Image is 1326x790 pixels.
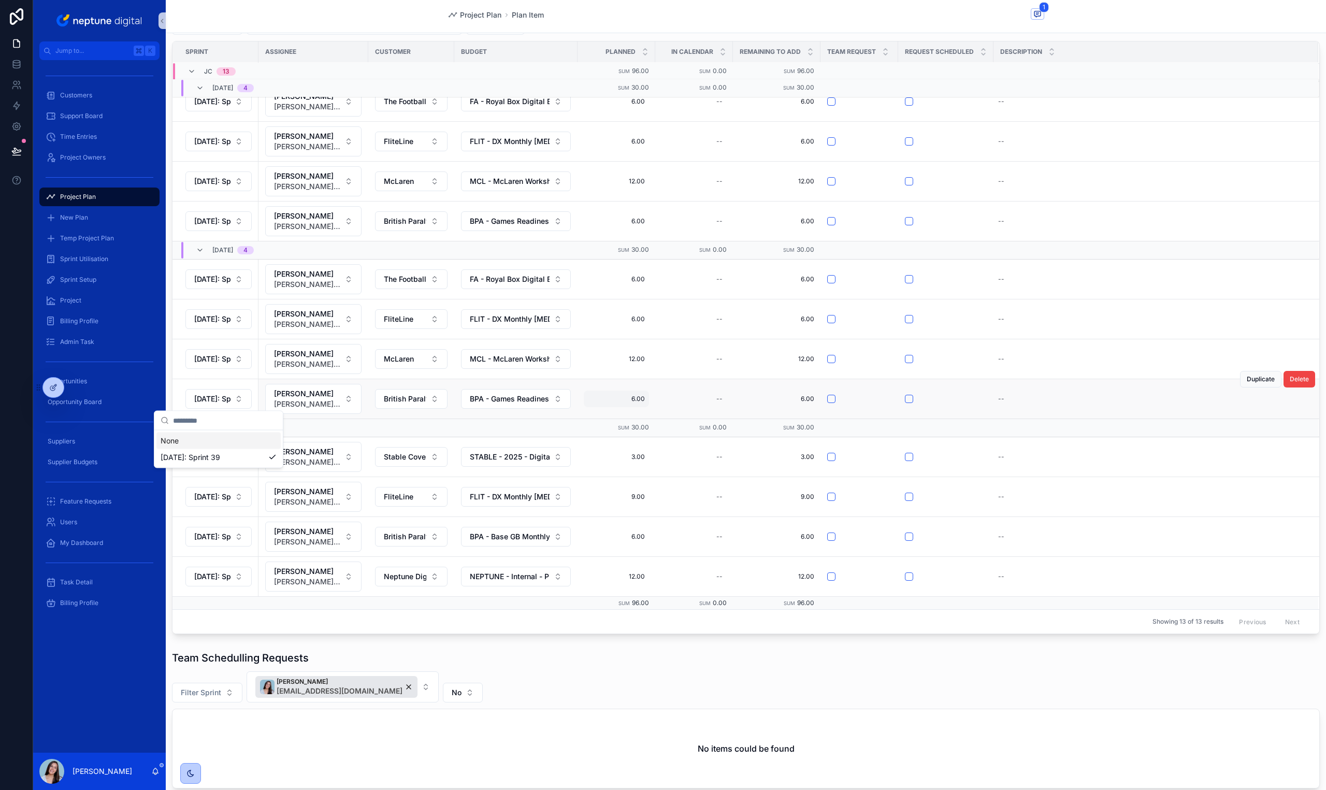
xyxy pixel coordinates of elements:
[584,391,649,407] a: 6.00
[194,492,230,502] span: [DATE]: Sprint 38
[265,441,362,472] a: Select Button
[274,447,340,457] span: [PERSON_NAME]
[584,568,649,585] a: 12.00
[265,126,362,157] a: Select Button
[375,309,448,329] button: Select Button
[194,571,230,582] span: [DATE]: Sprint 38
[60,153,106,162] span: Project Owners
[588,97,645,106] span: 6.00
[716,315,723,323] div: --
[1031,8,1044,21] button: 1
[185,211,252,231] button: Select Button
[716,493,723,501] div: --
[265,126,362,156] button: Select Button
[739,395,814,403] a: 6.00
[374,171,448,192] a: Select Button
[588,137,645,146] span: 6.00
[470,394,550,404] span: BPA - Games Readiness development - Workshop and Exploration
[194,96,230,107] span: [DATE]: Sprint 40
[60,497,111,506] span: Feature Requests
[460,447,571,467] a: Select Button
[588,177,645,185] span: 12.00
[274,141,340,152] span: [PERSON_NAME][EMAIL_ADDRESS][PERSON_NAME][DOMAIN_NAME]
[384,176,414,186] span: McLaren
[470,176,550,186] span: MCL - McLaren Workshop -
[716,217,723,225] div: --
[39,107,160,125] a: Support Board
[384,394,426,404] span: British Paralympic Association
[460,566,571,587] a: Select Button
[39,188,160,206] a: Project Plan
[274,497,340,507] span: [PERSON_NAME][EMAIL_ADDRESS][PERSON_NAME][DOMAIN_NAME]
[274,279,340,290] span: [PERSON_NAME][EMAIL_ADDRESS][PERSON_NAME][DOMAIN_NAME]
[60,317,98,325] span: Billing Profile
[460,486,571,507] a: Select Button
[588,395,645,403] span: 6.00
[661,391,727,407] a: --
[739,533,814,541] a: 6.00
[185,487,252,507] button: Select Button
[384,274,426,284] span: The Football Association Group Limited
[739,137,814,146] a: 6.00
[274,221,340,232] span: [PERSON_NAME][EMAIL_ADDRESS][PERSON_NAME][DOMAIN_NAME]
[461,132,571,151] button: Select Button
[994,213,1306,229] a: --
[588,453,645,461] span: 3.00
[470,274,550,284] span: FA - Royal Box Digital Experience - Development
[60,133,97,141] span: Time Entries
[998,137,1004,146] div: --
[716,533,723,541] div: --
[461,567,571,586] button: Select Button
[375,567,448,586] button: Select Button
[274,566,340,577] span: [PERSON_NAME]
[274,457,340,467] span: [PERSON_NAME][EMAIL_ADDRESS][PERSON_NAME][DOMAIN_NAME]
[460,171,571,192] a: Select Button
[194,216,230,226] span: [DATE]: Sprint 40
[375,389,448,409] button: Select Button
[374,389,448,409] a: Select Button
[460,526,571,547] a: Select Button
[461,211,571,231] button: Select Button
[588,355,645,363] span: 12.00
[661,93,727,110] a: --
[384,96,426,107] span: The Football Association Group Limited
[461,269,571,289] button: Select Button
[274,131,340,141] span: [PERSON_NAME]
[584,489,649,505] a: 9.00
[185,171,252,192] a: Select Button
[265,206,362,236] button: Select Button
[60,338,94,346] span: Admin Task
[146,47,154,55] span: K
[265,481,362,512] a: Select Button
[185,389,252,409] button: Select Button
[460,389,571,409] a: Select Button
[39,333,160,351] a: Admin Task
[716,453,723,461] div: --
[461,389,571,409] button: Select Button
[54,12,145,29] img: App logo
[374,131,448,152] a: Select Button
[33,60,166,626] div: scrollable content
[212,246,233,254] span: [DATE]
[661,351,727,367] a: --
[998,315,1004,323] div: --
[274,171,340,181] span: [PERSON_NAME]
[461,171,571,191] button: Select Button
[265,521,362,552] a: Select Button
[998,217,1004,225] div: --
[739,493,814,501] a: 9.00
[274,486,340,497] span: [PERSON_NAME]
[588,217,645,225] span: 6.00
[48,437,75,446] span: Suppliers
[39,148,160,167] a: Project Owners
[384,532,426,542] span: British Paralympic Association
[194,532,230,542] span: [DATE]: Sprint 38
[584,271,649,288] a: 6.00
[60,213,88,222] span: New Plan
[185,92,252,111] button: Select Button
[739,217,814,225] span: 6.00
[661,311,727,327] a: --
[39,492,160,511] a: Feature Requests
